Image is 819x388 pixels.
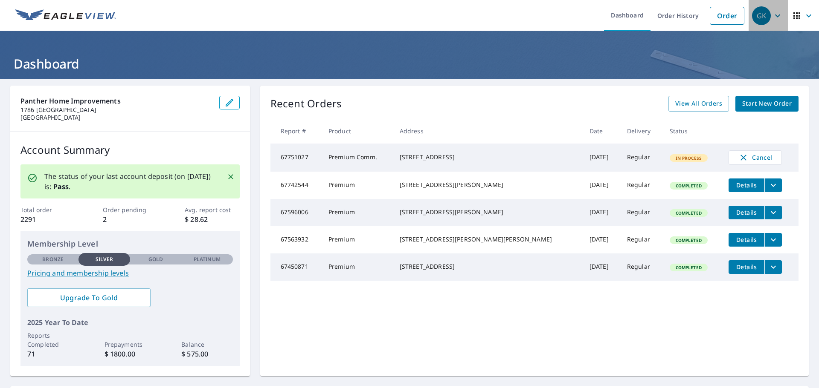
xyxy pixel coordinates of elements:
span: Cancel [738,152,773,163]
span: Details [734,236,759,244]
span: Completed [671,237,707,243]
h1: Dashboard [10,55,809,72]
p: 2025 Year To Date [27,317,233,328]
td: Regular [620,226,663,253]
td: Regular [620,144,663,172]
button: Close [225,171,236,182]
button: filesDropdownBtn-67742544 [764,178,782,192]
button: detailsBtn-67563932 [729,233,764,247]
p: Panther Home Improvements [20,96,212,106]
td: Premium [322,226,393,253]
th: Report # [270,118,322,144]
td: Premium [322,172,393,199]
span: Details [734,208,759,216]
p: Total order [20,205,75,214]
div: [STREET_ADDRESS][PERSON_NAME] [400,181,576,189]
button: Cancel [729,150,782,165]
p: Silver [96,256,113,263]
p: 1786 [GEOGRAPHIC_DATA] [20,106,212,114]
p: Avg. report cost [185,205,239,214]
p: Platinum [194,256,221,263]
span: Completed [671,183,707,189]
span: Completed [671,264,707,270]
p: 2291 [20,214,75,224]
p: [GEOGRAPHIC_DATA] [20,114,212,121]
p: Account Summary [20,142,240,158]
td: Premium [322,199,393,226]
td: [DATE] [583,199,620,226]
span: Upgrade To Gold [34,293,144,302]
td: 67751027 [270,144,322,172]
p: $ 28.62 [185,214,239,224]
td: 67596006 [270,199,322,226]
td: Premium Comm. [322,144,393,172]
button: filesDropdownBtn-67450871 [764,260,782,274]
span: View All Orders [675,98,722,109]
p: Order pending [103,205,157,214]
th: Product [322,118,393,144]
p: Reports Completed [27,331,78,349]
div: [STREET_ADDRESS][PERSON_NAME][PERSON_NAME] [400,235,576,244]
a: Pricing and membership levels [27,268,233,278]
a: Start New Order [735,96,799,112]
button: filesDropdownBtn-67596006 [764,206,782,219]
th: Date [583,118,620,144]
p: Membership Level [27,238,233,250]
td: [DATE] [583,144,620,172]
button: detailsBtn-67596006 [729,206,764,219]
p: Bronze [42,256,64,263]
a: Upgrade To Gold [27,288,151,307]
th: Status [663,118,722,144]
td: [DATE] [583,226,620,253]
b: Pass [53,182,69,191]
span: In Process [671,155,707,161]
p: The status of your last account deposit (on [DATE]) is: . [44,171,217,192]
p: Recent Orders [270,96,342,112]
td: Regular [620,253,663,281]
div: [STREET_ADDRESS][PERSON_NAME] [400,208,576,216]
button: detailsBtn-67450871 [729,260,764,274]
span: Start New Order [742,98,792,109]
span: Details [734,181,759,189]
td: [DATE] [583,253,620,281]
a: View All Orders [668,96,729,112]
td: 67742544 [270,172,322,199]
th: Delivery [620,118,663,144]
div: [STREET_ADDRESS] [400,153,576,161]
div: GK [752,6,771,25]
p: $ 1800.00 [105,349,156,359]
span: Details [734,263,759,271]
th: Address [393,118,583,144]
td: Premium [322,253,393,281]
button: filesDropdownBtn-67563932 [764,233,782,247]
p: 71 [27,349,78,359]
div: [STREET_ADDRESS] [400,262,576,271]
p: Prepayments [105,340,156,349]
span: Completed [671,210,707,216]
td: 67450871 [270,253,322,281]
td: [DATE] [583,172,620,199]
p: Balance [181,340,232,349]
a: Order [710,7,744,25]
button: detailsBtn-67742544 [729,178,764,192]
p: $ 575.00 [181,349,232,359]
img: EV Logo [15,9,116,22]
td: Regular [620,199,663,226]
td: Regular [620,172,663,199]
td: 67563932 [270,226,322,253]
p: Gold [148,256,163,263]
p: 2 [103,214,157,224]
